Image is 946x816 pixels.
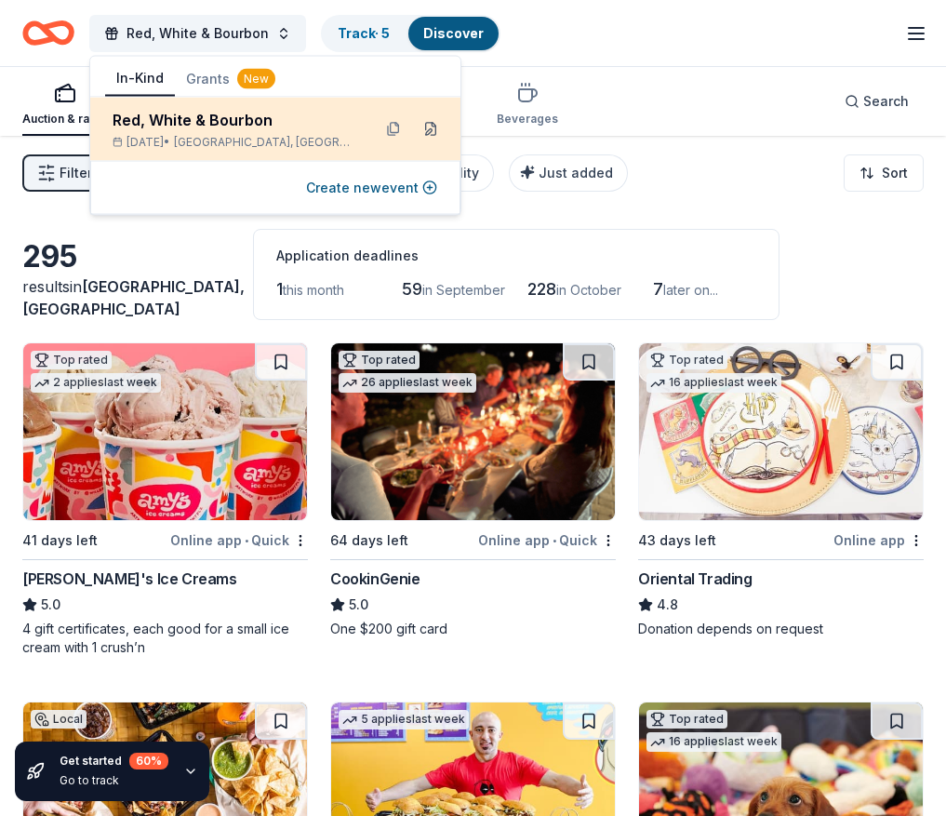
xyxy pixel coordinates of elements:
[60,162,92,184] span: Filter
[276,279,283,299] span: 1
[89,15,306,52] button: Red, White & Bourbon
[509,154,628,192] button: Just added
[646,732,781,752] div: 16 applies last week
[127,22,269,45] span: Red, White & Bourbon
[22,529,98,552] div: 41 days left
[175,62,286,96] button: Grants
[22,277,245,318] span: in
[478,528,616,552] div: Online app Quick
[245,533,248,548] span: •
[639,343,923,520] img: Image for Oriental Trading
[60,753,168,769] div: Get started
[497,74,558,136] button: Beverages
[646,710,727,729] div: Top rated
[22,238,231,275] div: 295
[638,529,716,552] div: 43 days left
[646,351,727,369] div: Top rated
[60,773,168,788] div: Go to track
[423,25,484,41] a: Discover
[330,620,616,638] div: One $200 gift card
[276,245,756,267] div: Application deadlines
[657,594,678,616] span: 4.8
[31,710,87,729] div: Local
[422,282,505,298] span: in September
[22,342,308,657] a: Image for Amy's Ice CreamsTop rated2 applieslast week41 days leftOnline app•Quick[PERSON_NAME]'s ...
[339,351,420,369] div: Top rated
[22,74,107,136] button: Auction & raffle
[638,342,924,638] a: Image for Oriental TradingTop rated16 applieslast week43 days leftOnline appOriental Trading4.8Do...
[497,112,558,127] div: Beverages
[402,279,422,299] span: 59
[330,529,408,552] div: 64 days left
[553,533,556,548] span: •
[830,83,924,120] button: Search
[349,594,368,616] span: 5.0
[22,620,308,657] div: 4 gift certificates, each good for a small ice cream with 1 crush’n
[321,15,500,52] button: Track· 5Discover
[22,275,231,320] div: results
[22,154,107,192] button: Filter2
[41,594,60,616] span: 5.0
[105,61,175,97] button: In-Kind
[113,109,356,131] div: Red, White & Bourbon
[23,343,307,520] img: Image for Amy's Ice Creams
[330,568,420,590] div: CookinGenie
[22,11,74,55] a: Home
[330,342,616,638] a: Image for CookinGenieTop rated26 applieslast week64 days leftOnline app•QuickCookinGenie5.0One $2...
[833,528,924,552] div: Online app
[331,343,615,520] img: Image for CookinGenie
[556,282,621,298] span: in October
[283,282,344,298] span: this month
[31,351,112,369] div: Top rated
[539,165,613,181] span: Just added
[882,162,908,184] span: Sort
[22,568,237,590] div: [PERSON_NAME]'s Ice Creams
[306,177,437,199] button: Create newevent
[338,25,390,41] a: Track· 5
[129,753,168,769] div: 60 %
[653,279,663,299] span: 7
[646,373,781,393] div: 16 applies last week
[638,568,753,590] div: Oriental Trading
[339,373,476,393] div: 26 applies last week
[663,282,718,298] span: later on...
[22,112,107,127] div: Auction & raffle
[113,135,356,150] div: [DATE] •
[31,373,161,393] div: 2 applies last week
[844,154,924,192] button: Sort
[638,620,924,638] div: Donation depends on request
[527,279,556,299] span: 228
[174,135,356,150] span: [GEOGRAPHIC_DATA], [GEOGRAPHIC_DATA]
[863,90,909,113] span: Search
[170,528,308,552] div: Online app Quick
[22,277,245,318] span: [GEOGRAPHIC_DATA], [GEOGRAPHIC_DATA]
[339,710,469,729] div: 5 applies last week
[237,69,275,89] div: New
